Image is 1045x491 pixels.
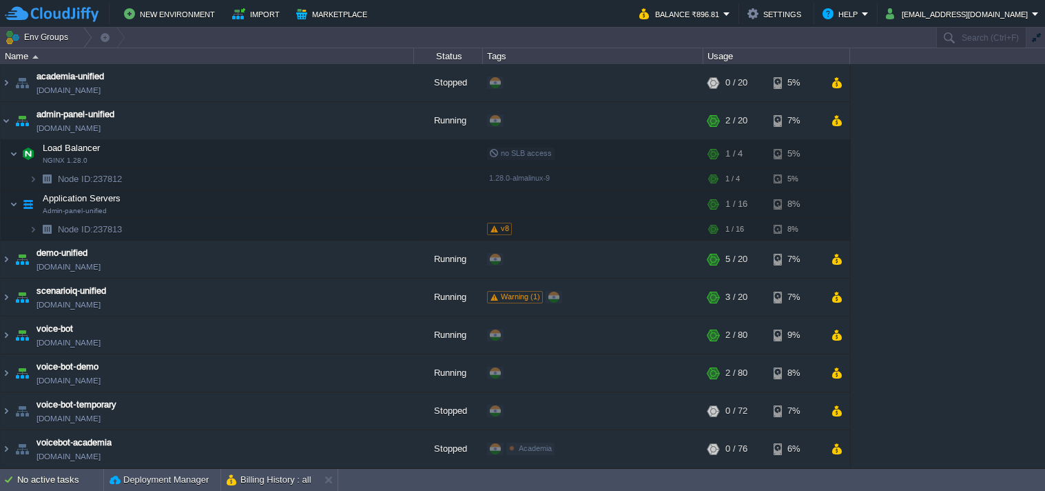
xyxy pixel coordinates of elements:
a: Load BalancerNGINX 1.28.0 [41,143,102,153]
a: [DOMAIN_NAME] [37,374,101,388]
div: 5% [774,140,818,168]
div: 1 / 4 [725,140,743,168]
button: Deployment Manager [110,473,209,487]
span: 1.28.0-almalinux-9 [489,174,550,182]
span: Application Servers [41,192,123,204]
span: Load Balancer [41,142,102,154]
div: 1 / 16 [725,190,747,218]
div: Status [415,48,482,64]
div: 2 / 80 [725,317,747,354]
div: 8% [774,190,818,218]
button: Import [232,6,284,22]
div: Tags [484,48,703,64]
span: NGINX 1.28.0 [43,157,87,165]
button: Settings [747,6,805,22]
div: No active tasks [17,469,103,491]
img: AMDAwAAAACH5BAEAAAAALAAAAAABAAEAAAICRAEAOw== [12,102,32,139]
img: AMDAwAAAACH5BAEAAAAALAAAAAABAAEAAAICRAEAOw== [12,279,32,316]
div: 7% [774,392,818,430]
div: 5% [774,168,818,190]
div: 9% [774,317,818,354]
div: 5 / 20 [725,241,747,278]
span: 237813 [56,223,124,235]
img: AMDAwAAAACH5BAEAAAAALAAAAAABAAEAAAICRAEAOw== [19,190,38,218]
img: AMDAwAAAACH5BAEAAAAALAAAAAABAAEAAAICRAEAOw== [1,317,12,354]
span: voice-bot-demo [37,360,99,374]
img: AMDAwAAAACH5BAEAAAAALAAAAAABAAEAAAICRAEAOw== [37,219,56,240]
div: 2 / 80 [725,354,747,392]
div: Stopped [414,430,483,468]
a: [DOMAIN_NAME] [37,336,101,350]
img: AMDAwAAAACH5BAEAAAAALAAAAAABAAEAAAICRAEAOw== [12,392,32,430]
img: AMDAwAAAACH5BAEAAAAALAAAAAABAAEAAAICRAEAOw== [12,241,32,278]
span: 237812 [56,173,124,185]
a: scenarioiq-unified [37,284,106,298]
div: 0 / 72 [725,392,747,430]
div: 6% [774,430,818,468]
img: AMDAwAAAACH5BAEAAAAALAAAAAABAAEAAAICRAEAOw== [10,190,18,218]
a: [DOMAIN_NAME] [37,412,101,425]
img: CloudJiffy [5,6,99,23]
img: AMDAwAAAACH5BAEAAAAALAAAAAABAAEAAAICRAEAOw== [1,279,12,316]
div: Stopped [414,392,483,430]
div: 8% [774,219,818,240]
img: AMDAwAAAACH5BAEAAAAALAAAAAABAAEAAAICRAEAOw== [1,430,12,468]
span: Admin-panel-unified [43,207,107,215]
img: AMDAwAAAACH5BAEAAAAALAAAAAABAAEAAAICRAEAOw== [1,102,12,139]
div: Running [414,354,483,392]
div: 1 / 16 [725,219,744,240]
div: 0 / 20 [725,64,747,101]
img: AMDAwAAAACH5BAEAAAAALAAAAAABAAEAAAICRAEAOw== [12,64,32,101]
img: AMDAwAAAACH5BAEAAAAALAAAAAABAAEAAAICRAEAOw== [37,168,56,190]
span: voice-bot [37,322,73,336]
a: [DOMAIN_NAME] [37,450,101,463]
button: Help [822,6,862,22]
span: Node ID: [58,224,93,234]
span: Warning (1) [501,292,540,301]
a: admin-panel-unified [37,108,114,121]
button: New Environment [124,6,219,22]
button: Billing History : all [227,473,311,487]
img: AMDAwAAAACH5BAEAAAAALAAAAAABAAEAAAICRAEAOw== [29,219,37,240]
img: AMDAwAAAACH5BAEAAAAALAAAAAABAAEAAAICRAEAOw== [12,317,32,354]
div: Usage [704,48,849,64]
div: Stopped [414,64,483,101]
a: voice-bot-temporary [37,398,116,412]
img: AMDAwAAAACH5BAEAAAAALAAAAAABAAEAAAICRAEAOw== [1,241,12,278]
div: 7% [774,102,818,139]
a: Node ID:237813 [56,223,124,235]
div: 1 / 4 [725,168,740,190]
button: Env Groups [5,28,73,47]
span: no SLB access [489,149,552,157]
img: AMDAwAAAACH5BAEAAAAALAAAAAABAAEAAAICRAEAOw== [10,140,18,168]
a: academia-unified [37,70,104,83]
button: [EMAIL_ADDRESS][DOMAIN_NAME] [886,6,1032,22]
a: demo-unified [37,246,87,260]
iframe: chat widget [987,436,1031,477]
a: [DOMAIN_NAME] [37,121,101,135]
img: AMDAwAAAACH5BAEAAAAALAAAAAABAAEAAAICRAEAOw== [1,64,12,101]
div: 2 / 20 [725,102,747,139]
button: Balance ₹896.81 [639,6,723,22]
div: 7% [774,279,818,316]
img: AMDAwAAAACH5BAEAAAAALAAAAAABAAEAAAICRAEAOw== [29,168,37,190]
div: 8% [774,354,818,392]
img: AMDAwAAAACH5BAEAAAAALAAAAAABAAEAAAICRAEAOw== [1,354,12,392]
img: AMDAwAAAACH5BAEAAAAALAAAAAABAAEAAAICRAEAOw== [19,140,38,168]
div: Running [414,317,483,354]
div: Running [414,279,483,316]
div: 7% [774,241,818,278]
a: voicebot-academia [37,436,112,450]
div: Running [414,102,483,139]
img: AMDAwAAAACH5BAEAAAAALAAAAAABAAEAAAICRAEAOw== [1,392,12,430]
div: Name [1,48,413,64]
div: 0 / 76 [725,430,747,468]
span: Academia [519,444,552,452]
a: [DOMAIN_NAME] [37,83,101,97]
